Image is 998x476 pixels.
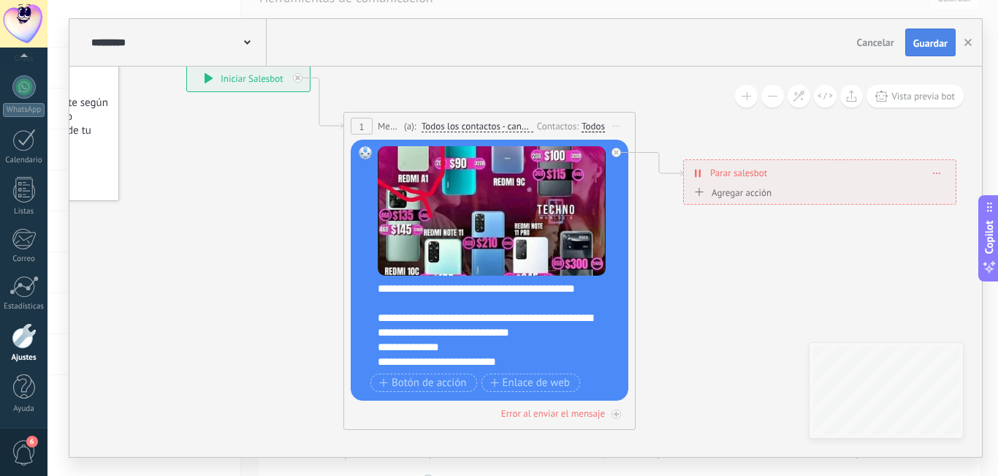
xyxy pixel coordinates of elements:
span: Mensaje [378,119,400,133]
span: 6 [26,436,38,447]
div: Todos [582,121,605,132]
img: b898ec71-e0b5-43ae-a3b7-df658c3a8388 [378,146,606,276]
span: (a): [404,119,416,133]
div: Calendario [3,156,45,165]
div: Estadísticas [3,302,45,311]
div: Error al enviar el mensaje [501,407,605,420]
div: Iniciar Salesbot [187,65,310,91]
div: Agregar acción [690,187,772,198]
span: Todos los contactos - canales seleccionados [422,121,533,132]
span: Cancelar [857,36,894,49]
button: Enlace de web [481,374,580,392]
div: Ajustes [3,353,45,363]
span: Copilot [982,220,997,254]
div: WhatsApp [3,103,45,117]
button: Guardar [905,29,956,56]
span: Botón de acción [379,377,467,389]
button: Botón de acción [370,374,477,392]
span: 1 [359,121,364,133]
span: Vista previa bot [891,90,955,102]
div: Ayuda [3,404,45,414]
span: Parar salesbot [710,166,767,180]
div: Listas [3,207,45,216]
div: Correo [3,254,45,264]
div: Contactos: [537,119,582,133]
button: Vista previa bot [866,85,964,107]
span: Guardar [913,38,948,48]
button: Cancelar [851,31,900,53]
span: Enlace de web [490,377,570,389]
